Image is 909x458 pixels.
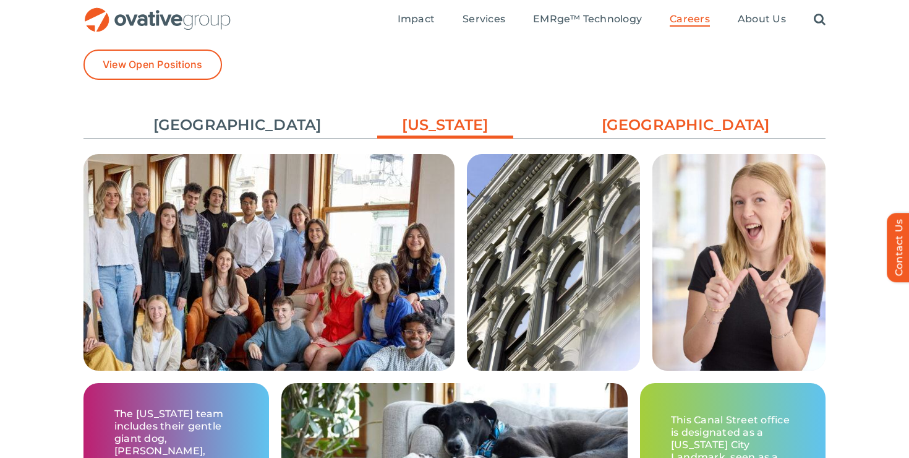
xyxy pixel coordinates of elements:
span: EMRge™ Technology [533,13,642,25]
span: Impact [398,13,435,25]
a: [US_STATE] [377,114,513,142]
ul: Post Filters [83,108,826,142]
a: Services [463,13,505,27]
span: About Us [738,13,786,25]
img: Careers – New York Grid 3 [652,154,826,371]
a: Impact [398,13,435,27]
span: Careers [670,13,710,25]
a: View Open Positions [83,50,222,80]
a: EMRge™ Technology [533,13,642,27]
img: Careers – New York Grid 1 [83,154,454,444]
a: Careers [670,13,710,27]
span: View Open Positions [103,59,203,71]
span: Services [463,13,505,25]
a: Search [814,13,826,27]
a: About Us [738,13,786,27]
img: Careers – New York Grid 2 [467,154,640,371]
a: [GEOGRAPHIC_DATA] [602,114,738,136]
a: OG_Full_horizontal_RGB [83,6,232,18]
a: [GEOGRAPHIC_DATA] [153,114,289,136]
